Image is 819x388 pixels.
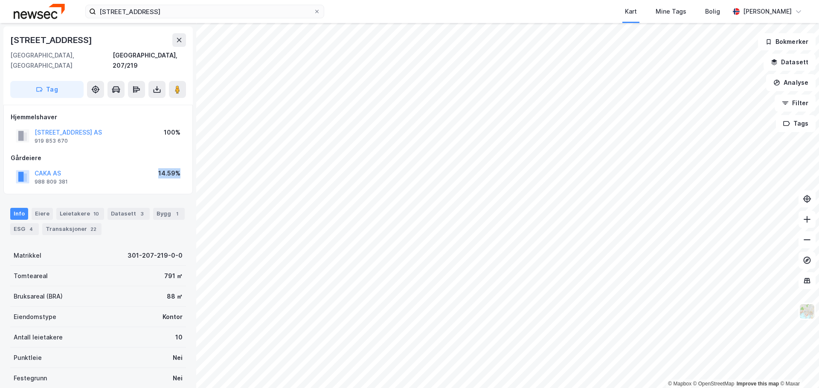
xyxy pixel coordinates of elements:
button: Analyse [766,74,816,91]
button: Tag [10,81,84,98]
div: Leietakere [56,208,104,220]
div: 14.59% [158,168,180,178]
button: Tags [776,115,816,132]
div: 988 809 381 [35,178,68,185]
div: [GEOGRAPHIC_DATA], 207/219 [113,50,186,71]
div: Mine Tags [656,6,686,17]
input: Søk på adresse, matrikkel, gårdeiere, leietakere eller personer [96,5,314,18]
div: Bygg [153,208,185,220]
div: Eiendomstype [14,312,56,322]
div: Nei [173,353,183,363]
div: Datasett [107,208,150,220]
div: Gårdeiere [11,153,186,163]
a: Mapbox [668,381,691,387]
div: Info [10,208,28,220]
div: Bolig [705,6,720,17]
div: Festegrunn [14,373,47,383]
div: 10 [175,332,183,342]
div: Bruksareal (BRA) [14,291,63,302]
a: Improve this map [737,381,779,387]
div: 791 ㎡ [164,271,183,281]
div: Nei [173,373,183,383]
img: Z [799,303,815,319]
div: 1 [173,210,181,218]
div: 100% [164,127,180,138]
div: Hjemmelshaver [11,112,186,122]
button: Datasett [764,54,816,71]
iframe: Chat Widget [776,347,819,388]
div: 3 [138,210,146,218]
a: OpenStreetMap [693,381,735,387]
div: Transaksjoner [42,223,102,235]
div: 88 ㎡ [167,291,183,302]
div: [STREET_ADDRESS] [10,33,94,47]
img: newsec-logo.f6e21ccffca1b3a03d2d.png [14,4,65,19]
div: 4 [27,225,35,233]
button: Bokmerker [758,33,816,50]
div: Matrikkel [14,250,41,261]
div: 10 [92,210,101,218]
div: Antall leietakere [14,332,63,342]
div: [PERSON_NAME] [743,6,792,17]
div: 22 [89,225,98,233]
button: Filter [775,95,816,112]
div: Kart [625,6,637,17]
div: [GEOGRAPHIC_DATA], [GEOGRAPHIC_DATA] [10,50,113,71]
div: 301-207-219-0-0 [128,250,183,261]
div: Punktleie [14,353,42,363]
div: ESG [10,223,39,235]
div: 919 853 670 [35,138,68,144]
div: Tomteareal [14,271,48,281]
div: Kontor [163,312,183,322]
div: Eiere [32,208,53,220]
